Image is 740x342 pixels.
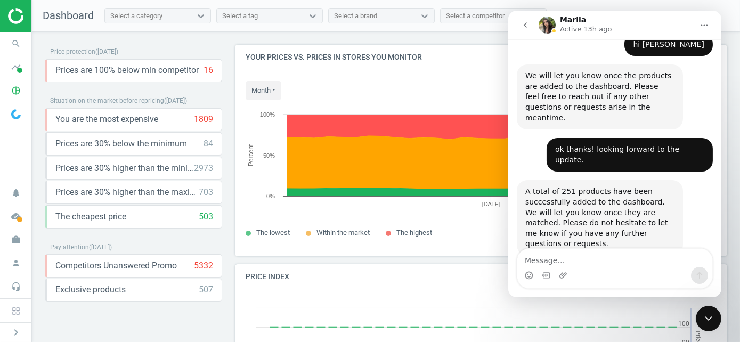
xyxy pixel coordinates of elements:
img: wGWNvw8QSZomAAAAABJRU5ErkJggg== [11,109,21,119]
text: 0% [266,193,275,199]
span: ( [DATE] ) [164,97,187,104]
text: 100 [678,320,689,328]
i: cloud_done [6,206,26,226]
span: Situation on the market before repricing [50,97,164,104]
tspan: Percent [247,144,255,166]
button: month [246,81,281,100]
div: 2973 [194,162,213,174]
button: chevron_right [3,325,29,339]
div: Select a brand [334,11,377,21]
div: 5332 [194,260,213,272]
i: search [6,34,26,54]
span: Prices are 30% higher than the minimum [55,162,194,174]
div: 503 [199,211,213,223]
span: You are the most expensive [55,113,158,125]
i: work [6,230,26,250]
div: Select a category [110,11,162,21]
div: 507 [199,284,213,296]
i: chevron_right [10,326,22,339]
i: notifications [6,183,26,203]
div: Select a tag [222,11,258,21]
span: Prices are 30% higher than the maximal [55,186,199,198]
div: 84 [204,138,213,150]
iframe: Intercom live chat [696,306,721,331]
span: Competitors Unanswered Promo [55,260,177,272]
tspan: [DATE] [482,201,501,207]
span: Price protection [50,48,95,55]
div: 16 [204,64,213,76]
h4: Your prices vs. prices in stores you monitor [235,45,727,70]
span: ( [DATE] ) [89,243,112,251]
span: ( [DATE] ) [95,48,118,55]
span: Within the market [316,229,370,237]
span: Prices are 30% below the minimum [55,138,187,150]
span: Pay attention [50,243,89,251]
i: timeline [6,57,26,77]
div: 703 [199,186,213,198]
i: pie_chart_outlined [6,80,26,101]
img: ajHJNr6hYgQAAAAASUVORK5CYII= [8,8,84,24]
i: headset_mic [6,276,26,297]
span: The highest [396,229,432,237]
h4: Price Index [235,264,727,289]
span: Exclusive products [55,284,126,296]
iframe: Intercom live chat [508,11,721,297]
span: The cheapest price [55,211,126,223]
text: 100% [260,111,275,118]
span: Prices are 100% below min competitor [55,64,199,76]
span: The lowest [256,229,290,237]
div: 1809 [194,113,213,125]
i: person [6,253,26,273]
text: 50% [263,152,275,159]
span: Dashboard [43,9,94,22]
div: Select a competitor [446,11,505,21]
